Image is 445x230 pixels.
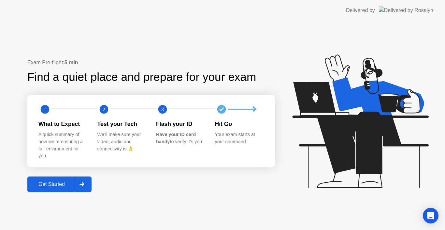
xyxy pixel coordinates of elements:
div: Delivered by [346,7,375,14]
div: A quick summary of how we’re ensuring a fair environment for you [38,131,87,159]
div: What to Expect [38,120,87,128]
div: Exam Pre-flight: [27,59,275,67]
div: Open Intercom Messenger [423,208,438,223]
div: Find a quiet place and prepare for your exam [27,69,257,86]
b: 5 min [65,60,78,65]
text: 3 [161,106,164,113]
div: Test your Tech [97,120,146,128]
text: 2 [102,106,105,113]
div: We’ll make sure your video, audio and connectivity is 👌 [97,131,146,152]
text: 1 [44,106,46,113]
img: Delivered by Rosalyn [379,7,433,14]
div: Flash your ID [156,120,205,128]
div: to verify it’s you [156,131,205,145]
div: Get Started [29,181,74,187]
div: Hit Go [215,120,264,128]
button: Get Started [27,176,92,192]
b: Have your ID card handy [156,132,196,144]
div: Your exam starts at your command [215,131,264,145]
